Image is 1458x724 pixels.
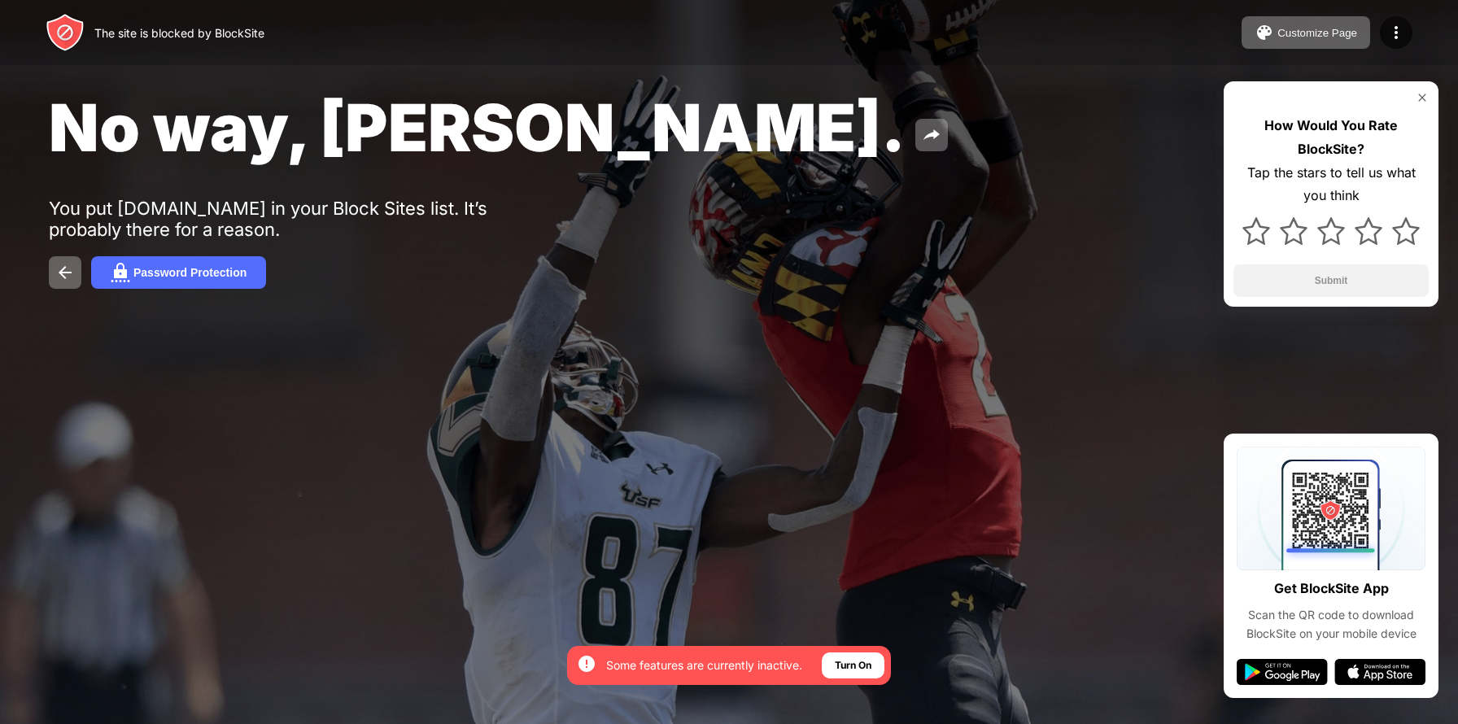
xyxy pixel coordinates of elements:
img: star.svg [1242,217,1270,245]
img: qrcode.svg [1237,447,1425,570]
div: Tap the stars to tell us what you think [1233,161,1429,208]
img: star.svg [1317,217,1345,245]
img: google-play.svg [1237,659,1328,685]
img: star.svg [1355,217,1382,245]
div: Some features are currently inactive. [606,657,802,674]
button: Customize Page [1242,16,1370,49]
img: error-circle-white.svg [577,654,596,674]
div: Get BlockSite App [1274,577,1389,600]
div: Customize Page [1277,27,1357,39]
img: share.svg [922,125,941,145]
img: header-logo.svg [46,13,85,52]
img: pallet.svg [1255,23,1274,42]
img: back.svg [55,263,75,282]
img: star.svg [1392,217,1420,245]
div: Turn On [835,657,871,674]
div: How Would You Rate BlockSite? [1233,114,1429,161]
div: Password Protection [133,266,247,279]
img: star.svg [1280,217,1307,245]
button: Submit [1233,264,1429,297]
img: rate-us-close.svg [1416,91,1429,104]
span: No way, [PERSON_NAME]. [49,88,906,167]
div: Scan the QR code to download BlockSite on your mobile device [1237,606,1425,643]
img: password.svg [111,263,130,282]
div: The site is blocked by BlockSite [94,26,264,40]
img: menu-icon.svg [1386,23,1406,42]
img: app-store.svg [1334,659,1425,685]
div: You put [DOMAIN_NAME] in your Block Sites list. It’s probably there for a reason. [49,198,552,240]
button: Password Protection [91,256,266,289]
